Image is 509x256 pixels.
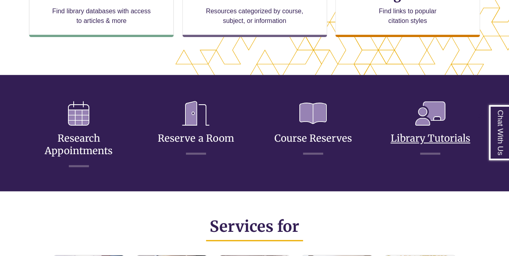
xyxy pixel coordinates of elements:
[49,6,154,26] p: Find library databases with access to articles & more
[390,113,470,145] a: Library Tutorials
[202,6,307,26] p: Resources categorized by course, subject, or information
[274,113,352,145] a: Course Reserves
[477,109,507,120] a: Back to Top
[45,113,113,157] a: Research Appointments
[368,6,447,26] p: Find links to popular citation styles
[158,113,234,145] a: Reserve a Room
[210,217,299,236] span: Services for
